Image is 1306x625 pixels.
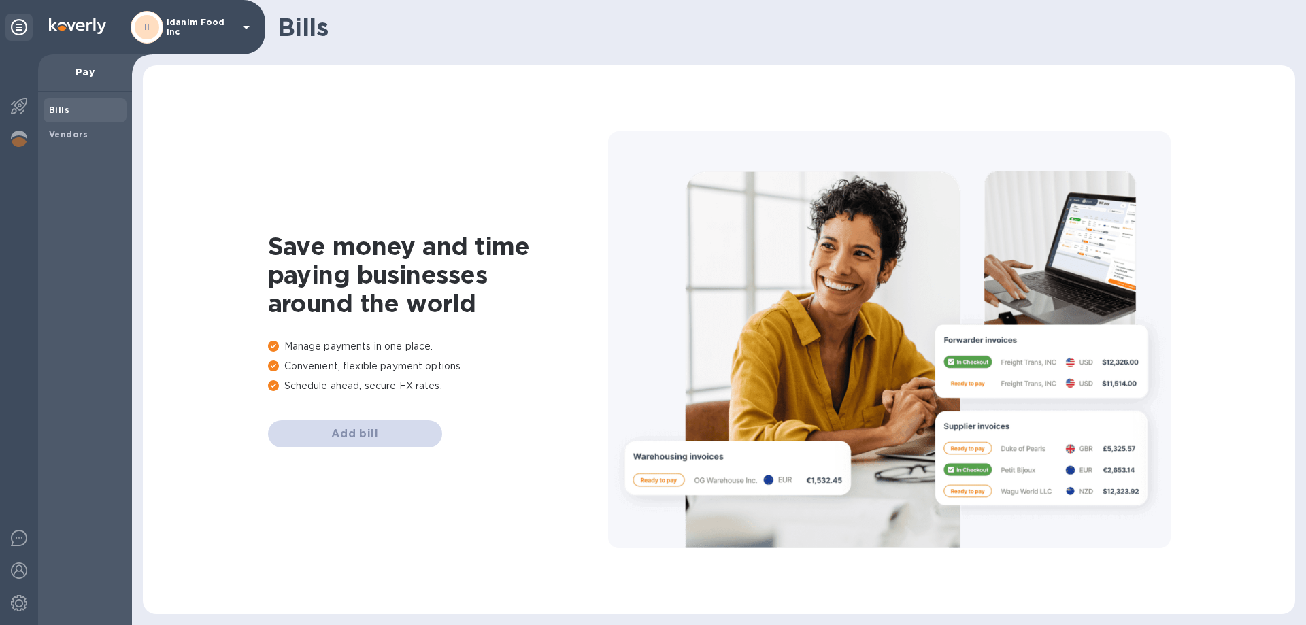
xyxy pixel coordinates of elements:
div: Unpin categories [5,14,33,41]
p: Pay [49,65,121,79]
b: Vendors [49,129,88,139]
p: Schedule ahead, secure FX rates. [268,379,608,393]
b: Bills [49,105,69,115]
img: Logo [49,18,106,34]
p: Convenient, flexible payment options. [268,359,608,373]
p: Manage payments in one place. [268,339,608,354]
h1: Save money and time paying businesses around the world [268,232,608,318]
p: Idanim Food Inc [167,18,235,37]
h1: Bills [278,13,1284,41]
b: II [144,22,150,32]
